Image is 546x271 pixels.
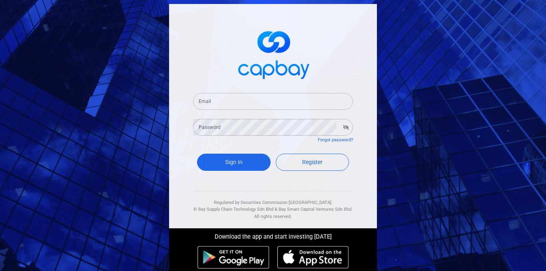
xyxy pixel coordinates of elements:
img: android [197,246,269,269]
div: Download the app and start investing [DATE] [163,228,383,242]
span: Register [302,159,323,165]
span: Bay Smart Capital Ventures Sdn Bhd. [279,207,353,212]
div: Regulated by Securities Commission [GEOGRAPHIC_DATA]. & All rights reserved. [193,191,353,220]
button: Sign In [197,154,271,171]
a: Forgot password? [318,137,353,142]
img: logo [233,24,313,83]
img: ios [277,246,349,269]
span: © Bay Supply Chain Technology Sdn Bhd [193,207,273,212]
a: Register [276,154,349,171]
